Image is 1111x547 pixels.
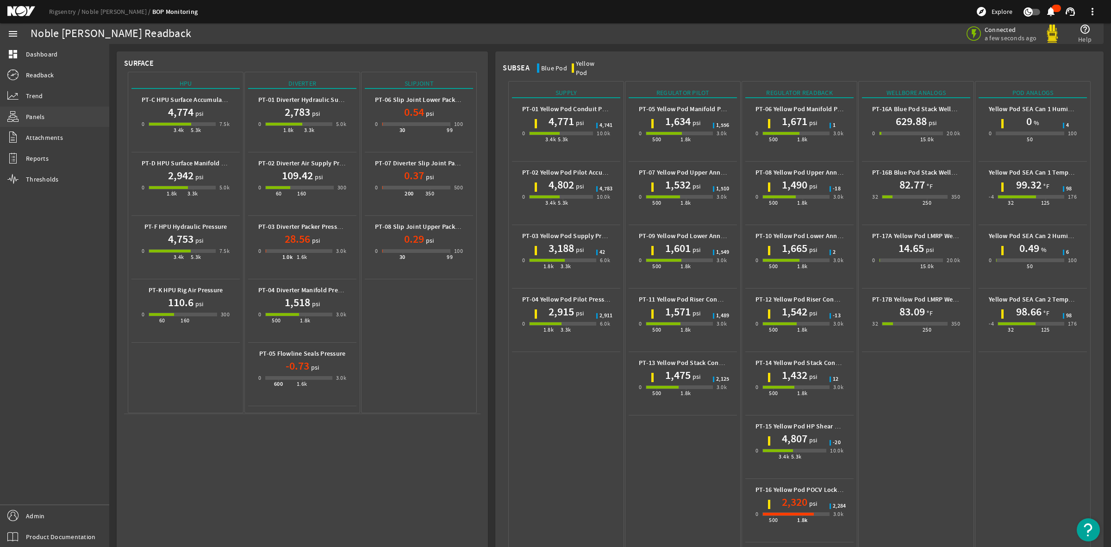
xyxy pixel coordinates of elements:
div: 0 [639,383,642,392]
div: 1.8k [283,126,294,135]
div: 15.0k [920,135,934,144]
b: PT-17B Yellow Pod LMRP Wellbore Temperature [872,295,1009,304]
div: 160 [297,189,306,198]
h1: 0.49 [1019,241,1039,256]
span: Product Documentation [26,532,95,541]
div: 350 [425,189,434,198]
span: °F [925,308,933,318]
mat-icon: menu [7,28,19,39]
button: more_vert [1081,0,1104,23]
div: 0 [258,183,261,192]
div: 1.6k [297,252,307,262]
span: °F [1042,308,1049,318]
div: 0 [258,373,261,383]
span: psi [424,172,434,182]
b: PT-06 Yellow Pod Manifold Pressure [755,105,859,113]
h1: 1,671 [782,114,807,129]
b: PT-16B Blue Pod Stack Wellbore Temperature [872,168,1004,177]
div: 1.8k [680,198,691,207]
b: PT-03 Diverter Packer Pressure [258,222,347,231]
span: psi [313,172,323,182]
b: PT-14 Yellow Pod Stack Connector Regulator Pressure [755,358,911,367]
span: psi [807,118,818,127]
h1: 0 [1026,114,1032,129]
div: Wellbore Analogs [862,88,970,98]
div: 3.4k [545,198,556,207]
b: PT-F HPU Hydraulic Pressure [144,222,227,231]
span: psi [309,363,319,372]
div: 250 [923,198,931,207]
div: 10.0k [597,129,610,138]
div: 500 [769,389,778,398]
b: Yellow Pod SEA Can 1 Temperature [989,168,1090,177]
a: Rigsentry [49,7,81,16]
div: 7.5k [219,246,230,256]
span: 4 [1066,123,1069,128]
span: Help [1078,35,1092,44]
div: 350 [951,319,960,328]
h1: 0.29 [404,232,424,246]
div: 0 [375,183,378,192]
span: Panels [26,112,45,121]
span: 4,783 [599,186,612,192]
div: 10.0k [830,446,843,455]
div: 1.8k [797,262,808,271]
span: Thresholds [26,175,59,184]
h1: 1,542 [782,304,807,319]
div: Blue Pod [541,63,567,73]
div: 3.3k [561,325,571,334]
div: 1.8k [300,316,311,325]
div: 30 [399,252,406,262]
span: psi [691,372,701,381]
div: 1.8k [797,198,808,207]
div: 3.0k [833,129,844,138]
h1: 99.32 [1016,177,1042,192]
h1: 2,783 [285,105,310,119]
h1: 110.6 [168,295,193,310]
span: 1 [833,123,836,128]
div: 300 [337,183,346,192]
div: 1.6k [297,379,307,389]
div: 3.4k [174,126,184,135]
h1: 28.56 [285,232,310,246]
mat-icon: explore [976,6,987,17]
div: 100 [454,246,463,256]
span: 12 [833,377,839,382]
div: 176 [1068,319,1077,328]
div: 1.8k [797,389,808,398]
div: 6.0k [600,256,611,265]
b: PT-13 Yellow Pod Stack Connector Regulator Pilot Pressure [639,358,809,367]
span: 2,125 [716,377,729,382]
div: 176 [1068,192,1077,201]
h1: 2,915 [549,304,574,319]
h1: -0.73 [286,358,309,373]
div: 200 [405,189,413,198]
span: psi [193,236,204,245]
div: 5.3k [191,252,201,262]
div: 0 [142,183,144,192]
b: PT-C HPU Surface Accumulator Pressure [142,95,257,104]
h1: 0.54 [404,105,424,119]
button: Open Resource Center [1077,518,1100,541]
b: PT-06 Slip Joint Lower Packer Air Pressure [375,95,497,104]
div: 500 [769,262,778,271]
span: Dashboard [26,50,57,59]
div: 500 [652,198,661,207]
h1: 4,802 [549,177,574,192]
b: PT-05 Flowline Seals Pressure [259,349,345,358]
div: 1.8k [797,135,808,144]
div: 10.0k [597,192,610,201]
div: 100 [1068,129,1077,138]
span: psi [807,435,818,445]
div: 0 [755,256,758,265]
div: 5.0k [336,119,347,129]
span: 1,510 [716,186,729,192]
div: 15.0k [920,262,934,271]
div: HPU [131,79,240,89]
div: 3.0k [717,319,727,328]
div: 3.0k [833,383,844,392]
b: PT-07 Yellow Pod Upper Annular Pilot Pressure [639,168,774,177]
b: Yellow Pod SEA Can 1 Humidity [989,105,1080,113]
h1: 1,432 [782,368,807,383]
div: 0 [375,246,378,256]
